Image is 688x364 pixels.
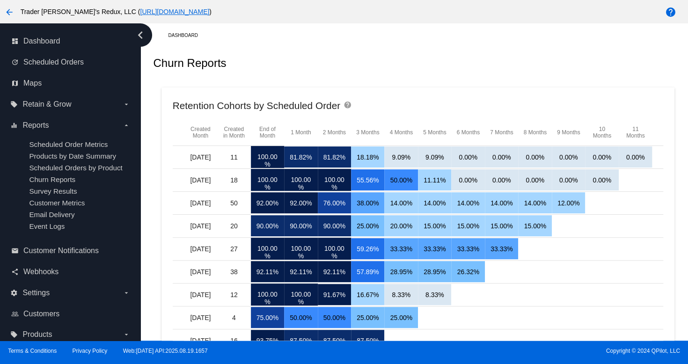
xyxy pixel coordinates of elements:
[11,264,130,279] a: share Webhooks
[23,37,60,45] span: Dashboard
[284,307,317,328] mat-cell: 50.00%
[665,7,676,18] mat-icon: help
[485,129,518,136] mat-header-cell: 7 Months
[318,307,351,328] mat-cell: 50.00%
[217,126,250,139] mat-header-cell: Created in Month
[11,306,130,321] a: people_outline Customers
[184,261,217,282] mat-cell: [DATE]
[184,238,217,259] mat-cell: [DATE]
[23,268,59,276] span: Webhooks
[11,247,19,255] i: email
[153,57,226,70] h2: Churn Reports
[29,211,74,218] a: Email Delivery
[23,310,59,318] span: Customers
[11,310,19,318] i: people_outline
[384,238,417,259] mat-cell: 33.33%
[11,76,130,91] a: map Maps
[29,199,85,207] a: Customer Metrics
[217,215,250,236] mat-cell: 20
[22,330,52,339] span: Products
[318,284,351,305] mat-cell: 91.67%
[73,348,108,354] a: Privacy Policy
[217,284,250,305] mat-cell: 12
[384,129,417,136] mat-header-cell: 4 Months
[418,284,451,305] mat-cell: 8.33%
[485,169,518,190] mat-cell: 0.00%
[251,215,284,236] mat-cell: 90.00%
[384,261,417,282] mat-cell: 28.95%
[22,289,50,297] span: Settings
[21,8,212,15] span: Trader [PERSON_NAME]'s Redux, LLC ( )
[418,146,451,167] mat-cell: 9.09%
[418,169,451,190] mat-cell: 11.11%
[318,215,351,236] mat-cell: 90.00%
[184,126,217,139] mat-header-cell: Created Month
[384,192,417,213] mat-cell: 14.00%
[351,129,384,136] mat-header-cell: 3 Months
[184,215,217,236] mat-cell: [DATE]
[418,129,451,136] mat-header-cell: 5 Months
[318,129,351,136] mat-header-cell: 2 Months
[384,284,417,305] mat-cell: 8.33%
[485,192,518,213] mat-cell: 14.00%
[29,152,116,160] a: Products by Date Summary
[29,222,65,230] span: Event Logs
[184,307,217,328] mat-cell: [DATE]
[351,284,384,305] mat-cell: 16.67%
[10,101,18,108] i: local_offer
[29,187,77,195] a: Survey Results
[284,284,317,306] mat-cell: 100.00%
[8,348,57,354] a: Terms & Conditions
[384,215,417,236] mat-cell: 20.00%
[518,169,551,190] mat-cell: 0.00%
[217,261,250,282] mat-cell: 38
[11,34,130,49] a: dashboard Dashboard
[168,28,206,43] a: Dashboard
[451,129,484,136] mat-header-cell: 6 Months
[451,215,484,236] mat-cell: 15.00%
[140,8,209,15] a: [URL][DOMAIN_NAME]
[418,238,451,259] mat-cell: 33.33%
[451,146,484,167] mat-cell: 0.00%
[344,101,355,112] mat-icon: help
[351,146,384,167] mat-cell: 18.18%
[123,348,208,354] a: Web:[DATE] API:2025.08.19.1657
[318,261,351,282] mat-cell: 92.11%
[351,215,384,236] mat-cell: 25.00%
[251,307,284,328] mat-cell: 75.00%
[251,238,284,260] mat-cell: 100.00%
[451,261,484,282] mat-cell: 26.32%
[552,169,585,190] mat-cell: 0.00%
[184,192,217,213] mat-cell: [DATE]
[518,192,551,213] mat-cell: 14.00%
[11,55,130,70] a: update Scheduled Orders
[29,164,122,172] span: Scheduled Orders by Product
[351,192,384,213] mat-cell: 38.00%
[11,58,19,66] i: update
[173,100,340,111] h2: Retention Cohorts by Scheduled Order
[29,140,108,148] a: Scheduled Order Metrics
[23,247,99,255] span: Customer Notifications
[318,169,351,191] mat-cell: 100.00%
[23,79,42,87] span: Maps
[485,238,518,259] mat-cell: 33.33%
[619,146,652,167] mat-cell: 0.00%
[418,192,451,213] mat-cell: 14.00%
[22,121,49,130] span: Reports
[552,192,585,213] mat-cell: 12.00%
[23,58,84,66] span: Scheduled Orders
[29,175,75,183] a: Churn Reports
[251,330,284,351] mat-cell: 93.75%
[184,330,217,351] mat-cell: [DATE]
[284,146,317,167] mat-cell: 81.82%
[123,289,130,297] i: arrow_drop_down
[485,146,518,167] mat-cell: 0.00%
[284,330,317,351] mat-cell: 87.50%
[451,238,484,259] mat-cell: 33.33%
[217,238,250,259] mat-cell: 27
[418,261,451,282] mat-cell: 28.95%
[418,215,451,236] mat-cell: 15.00%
